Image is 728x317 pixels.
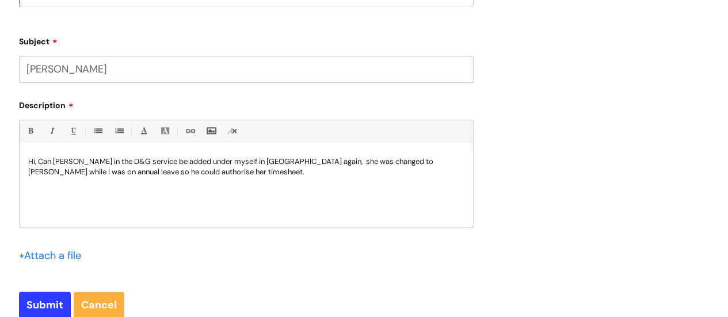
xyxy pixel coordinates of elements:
a: Bold (Ctrl-B) [23,124,37,138]
a: Italic (Ctrl-I) [44,124,59,138]
a: Remove formatting (Ctrl-\) [225,124,239,138]
a: 1. Ordered List (Ctrl-Shift-8) [112,124,126,138]
a: Underline(Ctrl-U) [66,124,80,138]
a: Insert Image... [204,124,218,138]
a: • Unordered List (Ctrl-Shift-7) [90,124,105,138]
div: Attach a file [19,246,88,265]
label: Description [19,97,474,110]
a: Font Color [136,124,151,138]
a: Link [182,124,197,138]
label: Subject [19,33,474,47]
p: Hi, Can [PERSON_NAME] in the D&G service be added under myself in [GEOGRAPHIC_DATA] again, she wa... [28,156,464,177]
a: Back Color [158,124,172,138]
